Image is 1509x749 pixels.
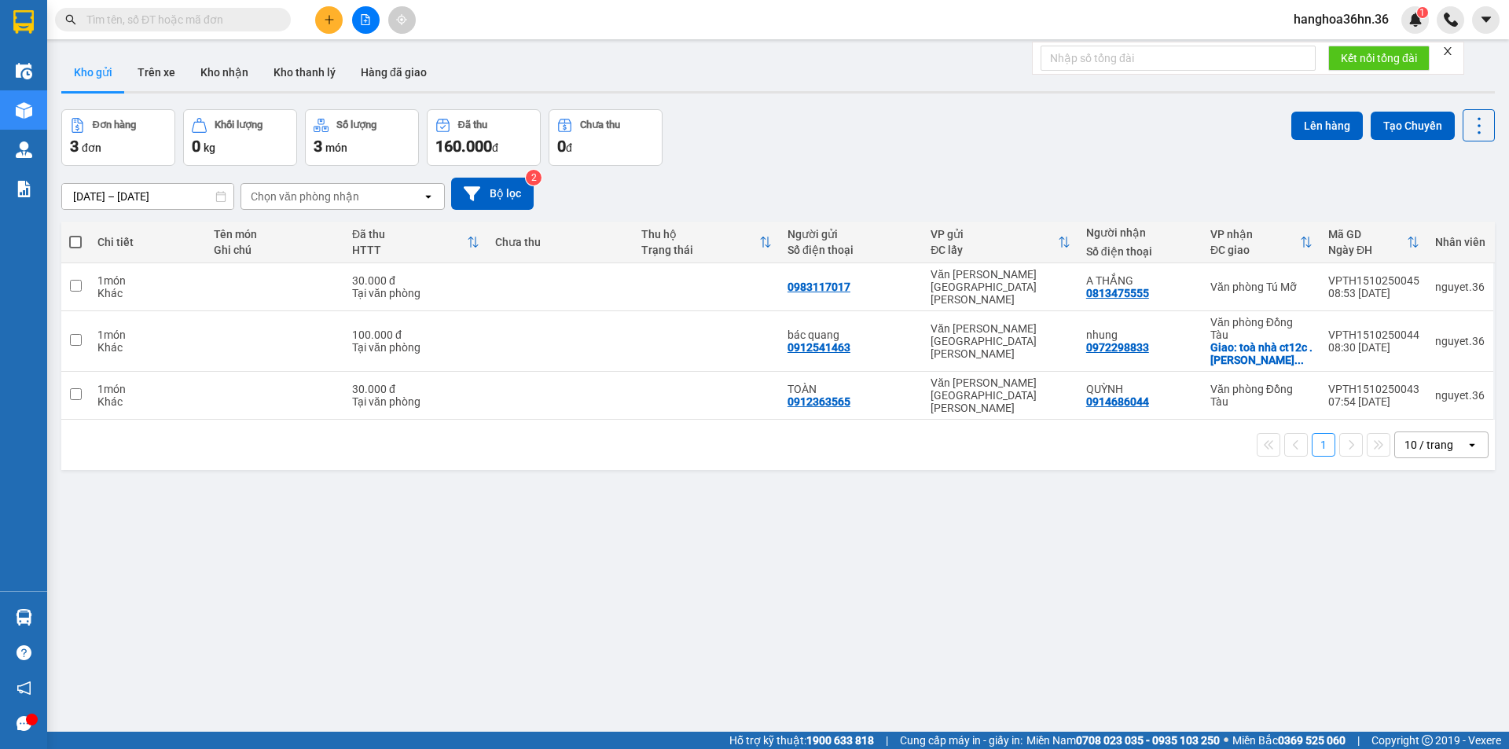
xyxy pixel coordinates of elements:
[931,268,1070,306] div: Văn [PERSON_NAME][GEOGRAPHIC_DATA][PERSON_NAME]
[1466,439,1478,451] svg: open
[788,281,850,293] div: 0983117017
[97,341,198,354] div: Khác
[1086,341,1149,354] div: 0972298833
[183,109,297,166] button: Khối lượng0kg
[451,178,534,210] button: Bộ lọc
[1278,734,1346,747] strong: 0369 525 060
[1328,46,1430,71] button: Kết nối tổng đài
[1294,354,1304,366] span: ...
[214,228,336,240] div: Tên món
[352,6,380,34] button: file-add
[1404,437,1453,453] div: 10 / trang
[931,228,1057,240] div: VP gửi
[305,109,419,166] button: Số lượng3món
[352,287,479,299] div: Tại văn phòng
[352,329,479,341] div: 100.000 đ
[1041,46,1316,71] input: Nhập số tổng đài
[97,287,198,299] div: Khác
[1210,281,1313,293] div: Văn phòng Tú Mỡ
[13,10,34,34] img: logo-vxr
[1076,734,1220,747] strong: 0708 023 035 - 0935 103 250
[1320,222,1427,263] th: Toggle SortBy
[1435,236,1485,248] div: Nhân viên
[82,141,101,154] span: đơn
[1422,735,1433,746] span: copyright
[886,732,888,749] span: |
[1086,287,1149,299] div: 0813475555
[336,119,376,130] div: Số lượng
[1328,274,1419,287] div: VPTH1510250045
[97,383,198,395] div: 1 món
[16,102,32,119] img: warehouse-icon
[495,236,626,248] div: Chưa thu
[641,244,759,256] div: Trạng thái
[1479,13,1493,27] span: caret-down
[1408,13,1423,27] img: icon-new-feature
[16,141,32,158] img: warehouse-icon
[97,395,198,408] div: Khác
[1210,228,1300,240] div: VP nhận
[17,716,31,731] span: message
[788,329,915,341] div: bác quang
[70,137,79,156] span: 3
[931,244,1057,256] div: ĐC lấy
[65,14,76,25] span: search
[1291,112,1363,140] button: Lên hàng
[315,6,343,34] button: plus
[251,189,359,204] div: Chọn văn phòng nhận
[1312,433,1335,457] button: 1
[1341,50,1417,67] span: Kết nối tổng đài
[261,53,348,91] button: Kho thanh lý
[1210,316,1313,341] div: Văn phòng Đồng Tàu
[214,244,336,256] div: Ghi chú
[215,119,263,130] div: Khối lượng
[360,14,371,25] span: file-add
[788,228,915,240] div: Người gửi
[1224,737,1228,743] span: ⚪️
[1419,7,1425,18] span: 1
[1328,383,1419,395] div: VPTH1510250043
[729,732,874,749] span: Hỗ trợ kỹ thuật:
[931,322,1070,360] div: Văn [PERSON_NAME][GEOGRAPHIC_DATA][PERSON_NAME]
[86,11,272,28] input: Tìm tên, số ĐT hoặc mã đơn
[526,170,542,185] sup: 2
[1328,244,1407,256] div: Ngày ĐH
[188,53,261,91] button: Kho nhận
[125,53,188,91] button: Trên xe
[16,609,32,626] img: warehouse-icon
[1086,395,1149,408] div: 0914686044
[352,274,479,287] div: 30.000 đ
[325,141,347,154] span: món
[1357,732,1360,749] span: |
[1210,244,1300,256] div: ĐC giao
[1210,341,1313,366] div: Giao: toà nhà ct12c . kđt kim văn kim lũ
[641,228,759,240] div: Thu hộ
[93,119,136,130] div: Đơn hàng
[1472,6,1500,34] button: caret-down
[352,244,467,256] div: HTTT
[388,6,416,34] button: aim
[788,341,850,354] div: 0912541463
[61,53,125,91] button: Kho gửi
[492,141,498,154] span: đ
[1435,335,1485,347] div: nguyet.36
[17,681,31,696] span: notification
[549,109,663,166] button: Chưa thu0đ
[1328,341,1419,354] div: 08:30 [DATE]
[1328,228,1407,240] div: Mã GD
[427,109,541,166] button: Đã thu160.000đ
[1086,383,1195,395] div: QUỲNH
[1086,274,1195,287] div: A THẮNG
[396,14,407,25] span: aim
[352,383,479,395] div: 30.000 đ
[923,222,1078,263] th: Toggle SortBy
[348,53,439,91] button: Hàng đã giao
[16,181,32,197] img: solution-icon
[806,734,874,747] strong: 1900 633 818
[900,732,1023,749] span: Cung cấp máy in - giấy in:
[16,63,32,79] img: warehouse-icon
[580,119,620,130] div: Chưa thu
[62,184,233,209] input: Select a date range.
[1328,287,1419,299] div: 08:53 [DATE]
[314,137,322,156] span: 3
